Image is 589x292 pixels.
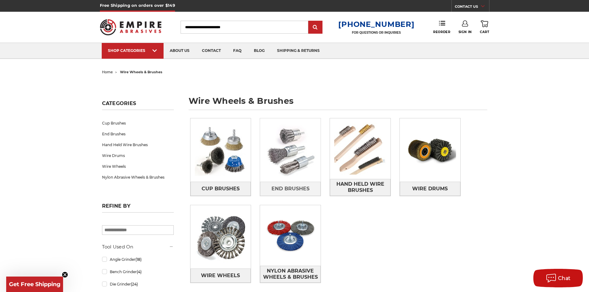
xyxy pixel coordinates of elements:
button: Chat [533,269,583,287]
a: blog [248,43,271,59]
a: CONTACT US [455,3,489,12]
span: (4) [137,269,142,274]
img: Wire Drums [400,120,460,180]
a: End Brushes [102,129,174,139]
span: End Brushes [271,184,309,194]
a: Wire Wheels [102,161,174,172]
a: End Brushes [260,182,321,196]
span: (18) [135,257,142,262]
input: Submit [309,21,322,34]
span: Chat [558,275,571,281]
img: End Brushes [260,120,321,180]
img: Empire Abrasives [100,15,162,39]
a: Nylon Abrasive Wheels & Brushes [102,172,174,183]
a: Wire Drums [400,182,460,196]
span: Sign In [459,30,472,34]
span: Nylon Abrasive Wheels & Brushes [260,266,320,282]
a: home [102,70,113,74]
h5: Categories [102,100,174,110]
div: SHOP CATEGORIES [108,48,157,53]
img: Hand Held Wire Brushes [330,118,391,179]
a: Wire Wheels [190,269,251,282]
button: Close teaser [62,272,68,278]
span: wire wheels & brushes [120,70,162,74]
a: Cup Brushes [190,182,251,196]
span: Get Free Shipping [9,281,61,288]
a: Angle Grinder [102,254,174,265]
img: Nylon Abrasive Wheels & Brushes [260,205,321,266]
span: Reorder [433,30,450,34]
a: contact [196,43,227,59]
a: [PHONE_NUMBER] [338,20,414,29]
h1: wire wheels & brushes [189,97,487,110]
span: (24) [131,282,138,286]
h5: Tool Used On [102,243,174,251]
a: shipping & returns [271,43,326,59]
a: Nylon Abrasive Wheels & Brushes [260,266,321,283]
a: Reorder [433,20,450,34]
img: Cup Brushes [190,120,251,180]
h5: Refine by [102,203,174,213]
a: faq [227,43,248,59]
a: Die Grinder [102,279,174,290]
a: Bench Grinder [102,266,174,277]
span: Cup Brushes [202,184,240,194]
span: Cart [480,30,489,34]
a: Hand Held Wire Brushes [102,139,174,150]
img: Wire Wheels [190,207,251,267]
span: Wire Wheels [201,270,240,281]
a: about us [164,43,196,59]
a: Hand Held Wire Brushes [330,179,391,196]
p: FOR QUESTIONS OR INQUIRIES [338,31,414,35]
span: Wire Drums [412,184,448,194]
a: Wire Drums [102,150,174,161]
a: Cup Brushes [102,118,174,129]
a: Cart [480,20,489,34]
div: Get Free ShippingClose teaser [6,277,63,292]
